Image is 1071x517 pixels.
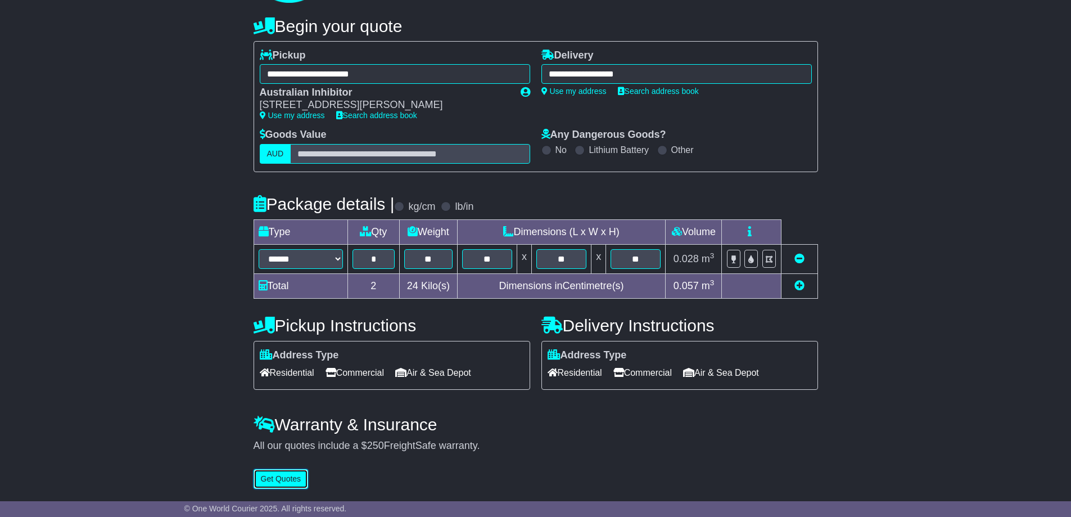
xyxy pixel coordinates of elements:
span: Commercial [326,364,384,381]
a: Search address book [336,111,417,120]
td: Volume [666,219,722,244]
td: Qty [347,219,400,244]
a: Remove this item [794,253,805,264]
label: Pickup [260,50,306,62]
label: lb/in [455,201,473,213]
td: Total [254,273,347,298]
h4: Pickup Instructions [254,316,530,335]
div: [STREET_ADDRESS][PERSON_NAME] [260,99,509,111]
td: Dimensions in Centimetre(s) [457,273,666,298]
div: All our quotes include a $ FreightSafe warranty. [254,440,818,452]
label: Delivery [541,50,594,62]
span: Air & Sea Depot [683,364,759,381]
sup: 3 [710,278,715,287]
span: Residential [548,364,602,381]
a: Use my address [260,111,325,120]
label: kg/cm [408,201,435,213]
label: Goods Value [260,129,327,141]
h4: Warranty & Insurance [254,415,818,434]
label: Other [671,145,694,155]
label: Address Type [548,349,627,362]
a: Search address book [618,87,699,96]
span: m [702,253,715,264]
h4: Delivery Instructions [541,316,818,335]
td: Type [254,219,347,244]
h4: Begin your quote [254,17,818,35]
span: 0.028 [674,253,699,264]
span: 24 [407,280,418,291]
label: Lithium Battery [589,145,649,155]
div: Australian Inhibitor [260,87,509,99]
h4: Package details | [254,195,395,213]
td: Dimensions (L x W x H) [457,219,666,244]
td: 2 [347,273,400,298]
span: 0.057 [674,280,699,291]
span: 250 [367,440,384,451]
td: Kilo(s) [400,273,458,298]
button: Get Quotes [254,469,309,489]
label: No [555,145,567,155]
td: x [591,244,606,273]
a: Add new item [794,280,805,291]
span: Residential [260,364,314,381]
label: Address Type [260,349,339,362]
span: © One World Courier 2025. All rights reserved. [184,504,347,513]
span: Commercial [613,364,672,381]
td: x [517,244,531,273]
td: Weight [400,219,458,244]
label: Any Dangerous Goods? [541,129,666,141]
label: AUD [260,144,291,164]
sup: 3 [710,251,715,260]
span: m [702,280,715,291]
span: Air & Sea Depot [395,364,471,381]
a: Use my address [541,87,607,96]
